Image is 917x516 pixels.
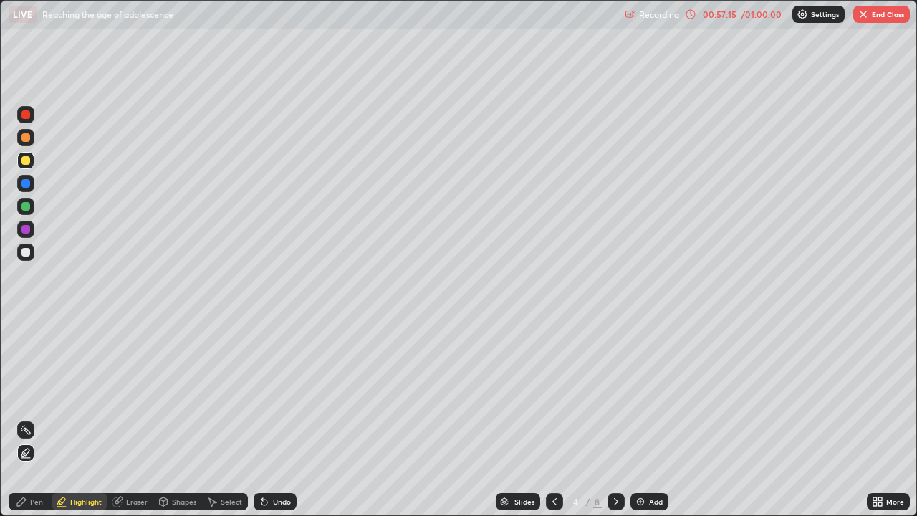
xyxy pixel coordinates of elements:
[126,498,148,505] div: Eraser
[586,497,590,506] div: /
[70,498,102,505] div: Highlight
[221,498,242,505] div: Select
[13,9,32,20] p: LIVE
[639,9,679,20] p: Recording
[886,498,904,505] div: More
[699,10,739,19] div: 00:57:15
[172,498,196,505] div: Shapes
[625,9,636,20] img: recording.375f2c34.svg
[593,495,602,508] div: 8
[635,496,646,507] img: add-slide-button
[42,9,173,20] p: Reaching the age of adolescence
[30,498,43,505] div: Pen
[797,9,808,20] img: class-settings-icons
[811,11,839,18] p: Settings
[649,498,663,505] div: Add
[569,497,583,506] div: 4
[514,498,534,505] div: Slides
[853,6,910,23] button: End Class
[858,9,869,20] img: end-class-cross
[739,10,784,19] div: / 01:00:00
[273,498,291,505] div: Undo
